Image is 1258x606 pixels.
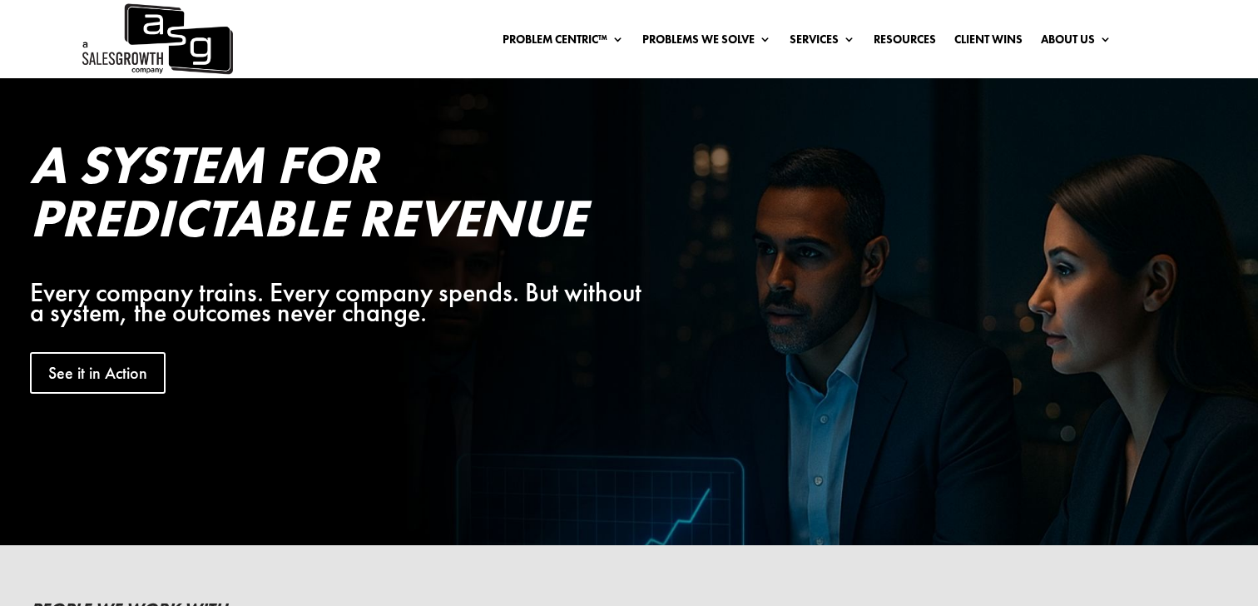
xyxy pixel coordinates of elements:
[642,33,771,52] a: Problems We Solve
[954,33,1023,52] a: Client Wins
[30,138,649,253] h2: A System for Predictable Revenue
[503,33,624,52] a: Problem Centric™
[874,33,936,52] a: Resources
[30,283,649,323] div: Every company trains. Every company spends. But without a system, the outcomes never change.
[1041,33,1112,52] a: About Us
[790,33,855,52] a: Services
[30,352,166,394] a: See it in Action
